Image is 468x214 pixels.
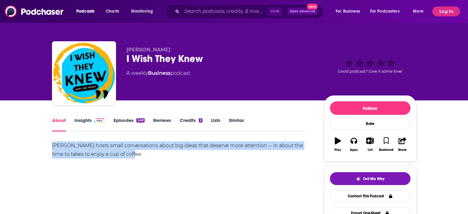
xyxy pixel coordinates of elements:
[94,118,105,123] img: Podchaser Pro
[131,7,153,16] span: Monitoring
[148,70,170,76] a: Business
[113,117,144,131] a: Episodes248
[102,6,123,16] a: Charts
[366,6,409,16] button: open menu
[336,7,360,16] span: For Business
[331,6,368,16] button: open menu
[356,176,361,181] img: tell me why sparkle
[74,117,105,131] a: InsightsPodchaser Pro
[52,141,306,159] div: [PERSON_NAME] hosts small conversations about big ideas that deserve more attention -- in about t...
[307,4,318,10] span: New
[324,47,416,85] div: Good podcast? Give it some love!
[52,117,66,131] a: About
[290,10,315,13] span: Open Advanced
[5,6,64,17] img: Podchaser - Follow, Share and Rate Podcasts
[370,7,400,16] span: For Podcasters
[53,42,115,104] img: I Wish They Knew
[287,8,318,15] button: Open AdvancedNew
[334,148,341,152] div: Play
[362,133,378,155] button: List
[378,133,394,155] button: Bookmark
[368,148,373,152] div: List
[338,69,402,74] span: Good podcast? Give it some love!
[398,148,406,152] div: Share
[432,6,460,16] button: Log In
[330,172,410,185] button: tell me why sparkleTell Me Why
[126,47,170,53] span: [PERSON_NAME]
[126,70,190,77] div: A weekly podcast
[171,4,329,18] div: Search podcasts, credits, & more...
[330,117,410,130] div: Rate
[350,148,358,152] div: Apps
[330,133,346,155] button: Play
[330,101,410,115] button: Follow
[182,6,268,16] input: Search podcasts, credits, & more...
[409,6,431,16] button: open menu
[180,117,202,131] a: Credits2
[199,118,202,123] div: 2
[76,7,94,16] span: Podcasts
[346,133,362,155] button: Apps
[153,117,171,131] a: Reviews
[211,117,220,131] a: Lists
[127,6,161,16] button: open menu
[330,190,410,202] a: Contact This Podcast
[268,7,282,15] span: Ctrl K
[136,118,144,123] div: 248
[379,148,393,152] div: Bookmark
[72,6,102,16] button: open menu
[394,133,410,155] button: Share
[106,7,119,16] span: Charts
[413,7,423,16] span: More
[229,117,244,131] a: Similar
[363,176,384,181] span: Tell Me Why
